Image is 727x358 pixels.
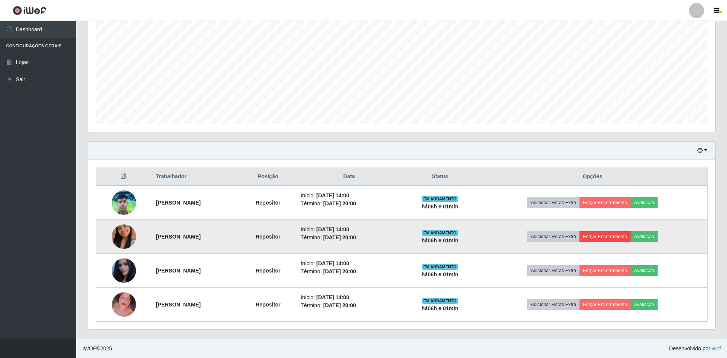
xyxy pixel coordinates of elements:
button: Forçar Encerramento [579,197,631,208]
strong: [PERSON_NAME] [156,200,201,206]
button: Adicionar Horas Extra [527,197,579,208]
th: Opções [478,168,707,186]
li: Término: [301,234,398,242]
li: Início: [301,226,398,234]
time: [DATE] 20:00 [323,200,356,206]
time: [DATE] 20:00 [323,234,356,240]
button: Avaliação [631,265,658,276]
img: CoreUI Logo [13,6,47,15]
span: EM ANDAMENTO [422,196,458,202]
span: IWOF [82,345,96,352]
button: Adicionar Horas Extra [527,265,579,276]
a: iWof [710,345,721,352]
time: [DATE] 14:00 [316,192,349,198]
time: [DATE] 14:00 [316,260,349,266]
time: [DATE] 20:00 [323,302,356,308]
span: Desenvolvido por [669,345,721,353]
strong: Repositor [255,268,280,274]
strong: há 06 h e 01 min [422,237,459,244]
img: 1748462708796.jpeg [112,186,136,219]
strong: [PERSON_NAME] [156,268,201,274]
img: 1754175033426.jpeg [112,283,136,326]
strong: Repositor [255,234,280,240]
time: [DATE] 14:00 [316,226,349,232]
li: Término: [301,200,398,208]
img: 1752077085843.jpeg [112,249,136,292]
strong: há 06 h e 01 min [422,203,459,210]
button: Avaliação [631,231,658,242]
li: Início: [301,260,398,268]
span: EM ANDAMENTO [422,264,458,270]
span: EM ANDAMENTO [422,230,458,236]
button: Avaliação [631,299,658,310]
strong: há 06 h e 01 min [422,271,459,277]
button: Adicionar Horas Extra [527,231,579,242]
li: Início: [301,293,398,302]
time: [DATE] 20:00 [323,268,356,274]
th: Posição [240,168,296,186]
li: Início: [301,192,398,200]
li: Término: [301,268,398,276]
time: [DATE] 14:00 [316,294,349,300]
strong: Repositor [255,302,280,308]
th: Trabalhador [151,168,240,186]
li: Término: [301,302,398,310]
strong: [PERSON_NAME] [156,234,201,240]
strong: há 06 h e 01 min [422,305,459,311]
th: Status [402,168,478,186]
th: Data [296,168,402,186]
button: Forçar Encerramento [579,299,631,310]
button: Forçar Encerramento [579,265,631,276]
button: Avaliação [631,197,658,208]
strong: [PERSON_NAME] [156,302,201,308]
button: Adicionar Horas Extra [527,299,579,310]
span: EM ANDAMENTO [422,298,458,304]
img: 1751069414525.jpeg [112,215,136,258]
span: © 2025 . [82,345,114,353]
button: Forçar Encerramento [579,231,631,242]
strong: Repositor [255,200,280,206]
